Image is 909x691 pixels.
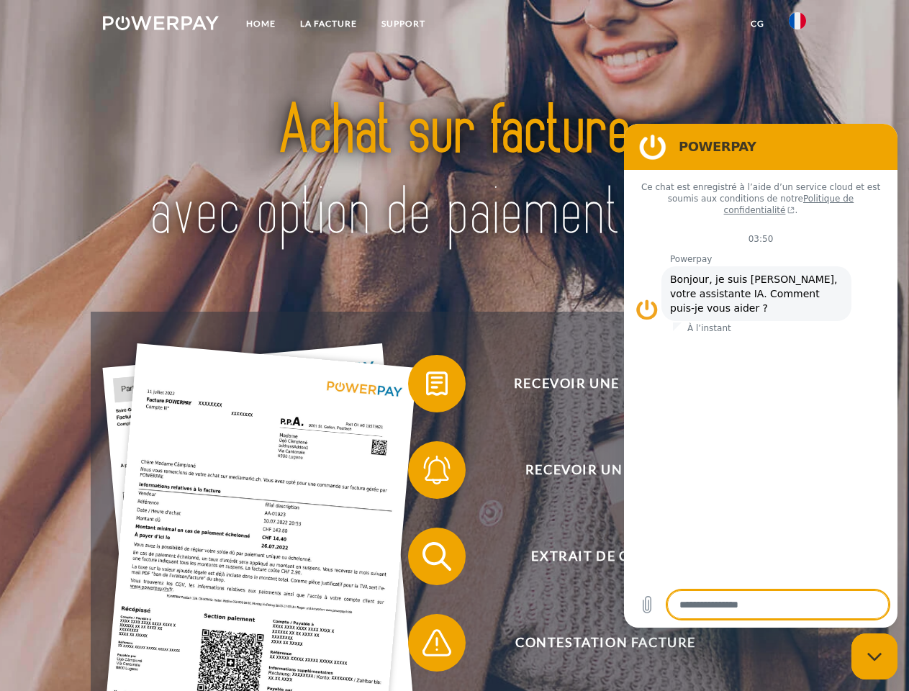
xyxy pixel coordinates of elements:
[789,12,806,30] img: fr
[429,528,782,585] span: Extrait de compte
[137,69,772,276] img: title-powerpay_fr.svg
[369,11,438,37] a: Support
[429,614,782,672] span: Contestation Facture
[408,355,782,412] button: Recevoir une facture ?
[419,366,455,402] img: qb_bill.svg
[234,11,288,37] a: Home
[408,614,782,672] button: Contestation Facture
[429,441,782,499] span: Recevoir un rappel?
[851,633,897,679] iframe: Bouton de lancement de la fenêtre de messagerie, conversation en cours
[419,452,455,488] img: qb_bell.svg
[419,625,455,661] img: qb_warning.svg
[103,16,219,30] img: logo-powerpay-white.svg
[408,528,782,585] button: Extrait de compte
[288,11,369,37] a: LA FACTURE
[624,124,897,628] iframe: Fenêtre de messagerie
[408,441,782,499] button: Recevoir un rappel?
[429,355,782,412] span: Recevoir une facture ?
[419,538,455,574] img: qb_search.svg
[738,11,777,37] a: CG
